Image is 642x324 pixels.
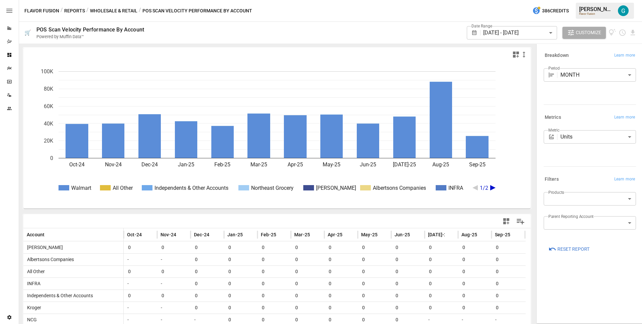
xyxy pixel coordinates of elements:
[194,302,221,314] span: 0
[469,161,486,168] text: Sep-25
[125,257,129,262] span: -
[44,86,53,92] text: 80K
[24,293,93,298] span: Independents & Other Accounts
[261,302,288,314] span: 0
[471,23,492,29] label: Date Range
[395,242,421,253] span: 0
[614,52,635,59] span: Learn more
[105,161,122,168] text: Nov-24
[542,7,569,15] span: 386 Credits
[461,302,488,314] span: 0
[227,278,254,290] span: 0
[495,242,522,253] span: 0
[194,254,221,265] span: 0
[158,281,162,286] span: -
[361,266,388,277] span: 0
[261,242,288,253] span: 0
[24,269,45,274] span: All Other
[576,28,601,37] span: Customize
[61,7,63,15] div: /
[361,290,388,302] span: 0
[548,214,594,219] label: Parent Reporting Account
[495,266,522,277] span: 0
[24,29,31,36] div: 🛒
[44,120,53,127] text: 40K
[629,29,637,36] button: Download report
[426,317,430,322] span: -
[548,127,559,133] label: Metric
[548,65,560,71] label: Period
[609,27,616,39] button: View documentation
[395,290,421,302] span: 0
[294,278,321,290] span: 0
[288,161,303,168] text: Apr-25
[125,305,129,310] span: -
[495,290,522,302] span: 0
[459,317,463,322] span: -
[395,302,421,314] span: 0
[127,231,142,238] span: Oct-24
[361,231,378,238] span: May-25
[227,254,254,265] span: 0
[154,185,228,191] text: Independents & Other Accounts
[395,266,421,277] span: 0
[194,278,221,290] span: 0
[445,230,455,239] button: Sort
[328,266,354,277] span: 0
[428,290,455,302] span: 0
[160,290,187,302] span: 0
[24,7,59,15] button: Flavor Fusion
[90,7,137,15] button: Wholesale & Retail
[210,230,219,239] button: Sort
[432,161,449,168] text: Aug-25
[579,12,614,15] div: Flavor Fusion
[495,302,522,314] span: 0
[395,231,410,238] span: Jun-25
[24,245,63,250] span: [PERSON_NAME]
[361,242,388,253] span: 0
[461,242,488,253] span: 0
[361,302,388,314] span: 0
[557,245,590,253] span: Reset Report
[125,281,129,286] span: -
[614,114,635,121] span: Learn more
[178,161,194,168] text: Jan-25
[194,266,221,277] span: 0
[311,230,320,239] button: Sort
[251,185,294,191] text: Northeast Grocery
[343,230,352,239] button: Sort
[127,266,154,277] span: 0
[294,290,321,302] span: 0
[227,242,254,253] span: 0
[250,161,267,168] text: Mar-25
[44,138,53,144] text: 20K
[160,242,187,253] span: 0
[428,302,455,314] span: 0
[378,230,388,239] button: Sort
[428,231,450,238] span: [DATE]-25
[316,185,356,191] text: [PERSON_NAME]
[261,290,288,302] span: 0
[393,161,416,168] text: [DATE]-25
[261,278,288,290] span: 0
[428,254,455,265] span: 0
[160,266,187,277] span: 0
[294,231,310,238] span: Mar-25
[395,278,421,290] span: 0
[86,7,89,15] div: /
[69,161,85,168] text: Oct-24
[461,254,488,265] span: 0
[373,185,426,191] text: Albertsons Companies
[45,230,55,239] button: Sort
[544,243,594,255] button: Reset Report
[328,290,354,302] span: 0
[158,257,162,262] span: -
[158,305,162,310] span: -
[511,230,520,239] button: Sort
[395,254,421,265] span: 0
[24,305,41,310] span: Kroger
[227,266,254,277] span: 0
[411,230,420,239] button: Sort
[23,61,526,209] svg: A chart.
